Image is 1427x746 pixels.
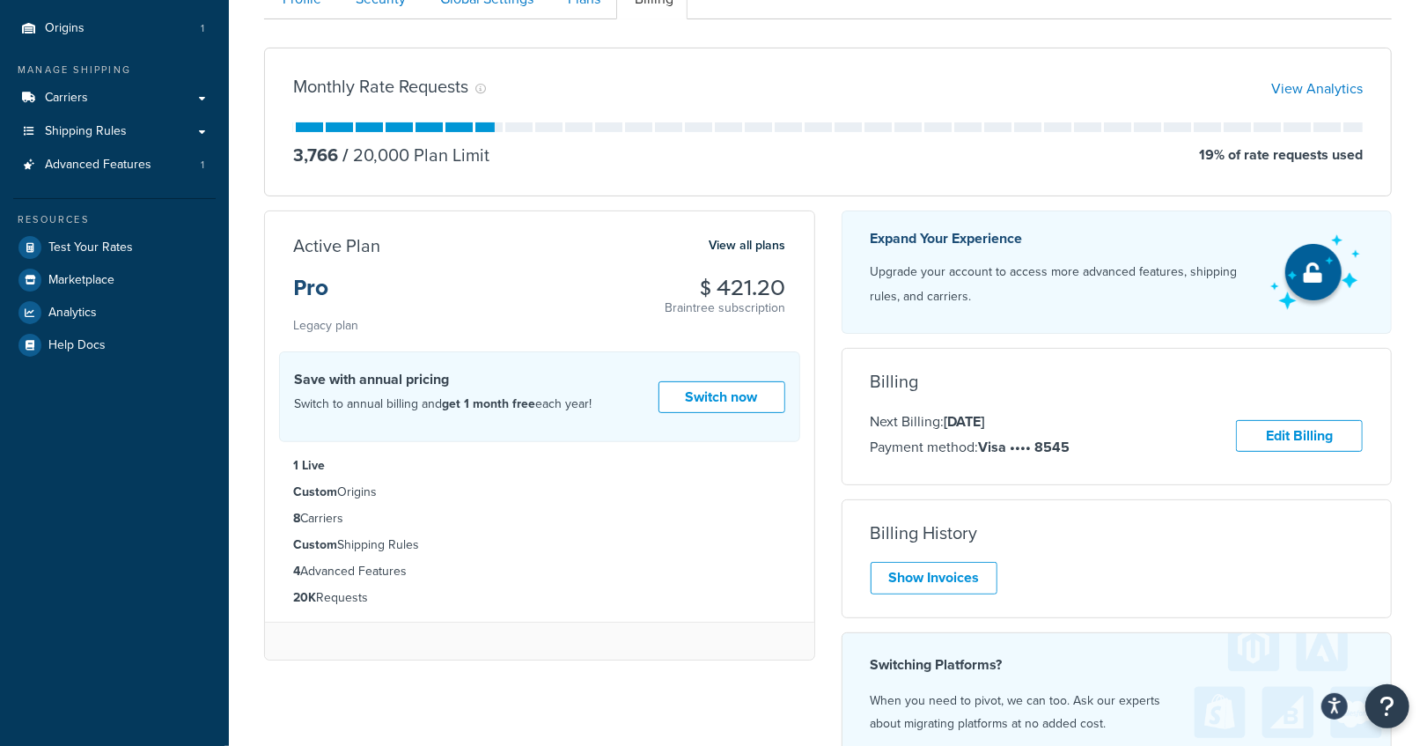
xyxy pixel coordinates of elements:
strong: get 1 month free [442,395,535,413]
h3: Billing History [871,523,978,543]
h4: Save with annual pricing [294,369,592,390]
a: Show Invoices [871,562,997,595]
strong: Visa •••• 8545 [979,437,1070,457]
p: Braintree subscription [666,299,786,317]
a: Help Docs [13,329,216,361]
h3: Pro [293,277,358,314]
a: View all plans [710,234,786,257]
h3: Billing [871,372,919,391]
li: Origins [293,483,786,502]
p: 19 % of rate requests used [1199,143,1363,167]
strong: [DATE] [945,411,985,432]
li: Advanced Features [293,562,786,581]
small: Legacy plan [293,316,358,335]
a: Analytics [13,297,216,329]
li: Advanced Features [13,149,216,181]
li: Requests [293,588,786,608]
a: Edit Billing [1236,420,1363,453]
strong: 4 [293,562,300,580]
span: / [342,142,349,168]
li: Origins [13,12,216,45]
li: Carriers [293,509,786,528]
span: Test Your Rates [48,240,133,255]
span: Analytics [48,306,97,321]
p: Switch to annual billing and each year! [294,393,592,416]
p: Expand Your Experience [871,226,1255,251]
span: Help Docs [48,338,106,353]
p: Next Billing: [871,410,1070,433]
h3: $ 421.20 [666,277,786,299]
strong: Custom [293,535,337,554]
span: Advanced Features [45,158,151,173]
strong: 8 [293,509,300,528]
span: 1 [201,158,204,173]
a: View Analytics [1271,78,1363,99]
span: 1 [201,21,204,36]
span: Origins [45,21,85,36]
p: Upgrade your account to access more advanced features, shipping rules, and carriers. [871,260,1255,309]
p: When you need to pivot, we can too. Ask our experts about migrating platforms at no added cost. [871,690,1364,735]
a: Switch now [658,381,785,414]
span: Marketplace [48,273,114,288]
span: Shipping Rules [45,124,127,139]
div: Manage Shipping [13,63,216,78]
h3: Active Plan [293,236,380,255]
li: Shipping Rules [293,535,786,555]
p: 20,000 Plan Limit [338,143,489,167]
strong: 20K [293,588,316,607]
strong: Custom [293,483,337,501]
p: 3,766 [293,143,338,167]
div: Resources [13,212,216,227]
a: Advanced Features 1 [13,149,216,181]
a: Expand Your Experience Upgrade your account to access more advanced features, shipping rules, and... [842,211,1393,334]
span: Carriers [45,91,88,106]
a: Marketplace [13,264,216,296]
p: Payment method: [871,436,1070,459]
strong: 1 Live [293,456,325,475]
button: Open Resource Center [1365,684,1409,728]
a: Shipping Rules [13,115,216,148]
h3: Monthly Rate Requests [293,77,468,96]
h4: Switching Platforms? [871,654,1364,676]
a: Origins 1 [13,12,216,45]
a: Carriers [13,82,216,114]
a: Test Your Rates [13,232,216,263]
